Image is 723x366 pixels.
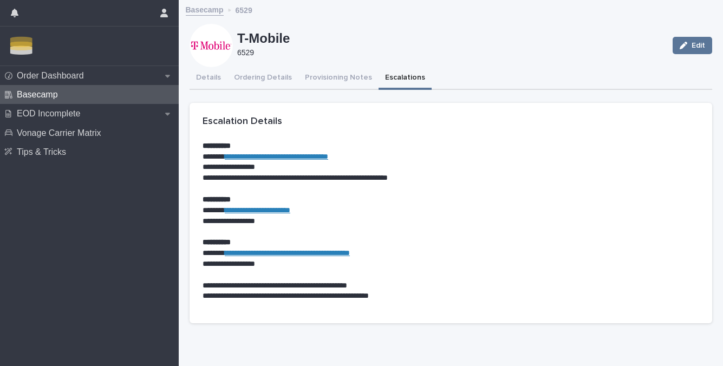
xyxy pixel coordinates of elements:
p: T-Mobile [237,33,664,43]
button: Provisioning Notes [298,67,379,90]
button: Details [190,67,227,90]
p: Basecamp [12,89,67,100]
p: 6529 [237,48,660,58]
p: EOD Incomplete [12,108,89,119]
span: Edit [692,42,705,49]
p: Tips & Tricks [12,147,75,157]
p: Vonage Carrier Matrix [12,128,110,138]
h2: Escalation Details [203,116,282,128]
p: 6529 [236,3,252,16]
a: Basecamp [186,2,224,16]
button: Edit [673,37,712,54]
button: Escalations [379,67,432,90]
button: Ordering Details [227,67,298,90]
p: Order Dashboard [12,70,93,81]
img: Zbn3osBRTqmJoOucoKu4 [9,35,34,57]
